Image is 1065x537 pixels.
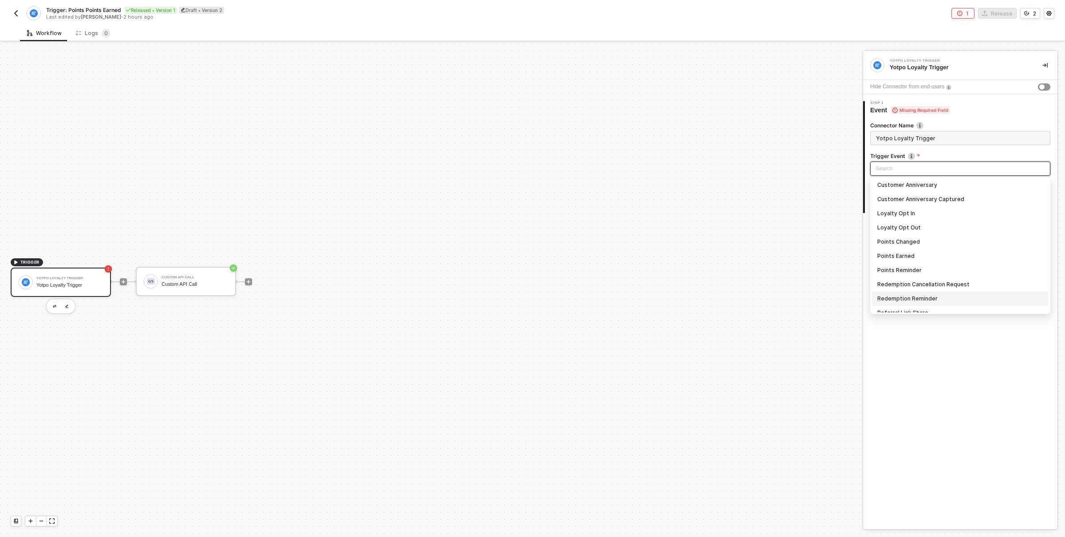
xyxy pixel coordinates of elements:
[246,279,251,284] span: icon-play
[870,122,1050,129] label: Connector Name
[13,260,19,265] span: icon-play
[877,265,1043,275] div: Points Reminder
[873,61,881,69] img: integration-icon
[102,29,110,38] sup: 0
[1033,10,1036,17] div: 2
[12,10,20,17] img: back
[957,11,962,16] span: icon-error-page
[870,152,1050,160] label: Trigger Event
[870,106,950,115] span: Event
[62,301,72,312] button: edit-cred
[36,276,103,280] div: Yotpo Loyalty Trigger
[1024,11,1029,16] span: icon-versioning
[872,277,1049,292] div: Redemption Cancellation Request
[872,206,1049,221] div: Loyalty Opt In
[105,265,112,272] span: icon-error-page
[46,6,121,14] span: Trigger: Points Points Earned
[22,278,30,286] img: icon
[49,518,55,524] span: icon-expand
[877,251,1043,261] div: Points Earned
[872,292,1049,306] div: Redemption Reminder
[147,277,155,285] img: icon
[951,8,974,19] button: 1
[877,194,1043,204] div: Customer Anniversary Captured
[870,131,1050,145] input: Enter description
[872,306,1049,320] div: Referral Link Share
[978,8,1017,19] button: Release
[863,101,1057,213] div: Step 1Event Missing Required FieldConnector Nameicon-infoTrigger Eventicon-infoSearchCustomer Ann...
[181,8,185,12] span: icon-edit
[162,276,228,279] div: Custom API Call
[53,305,56,308] img: edit-cred
[230,265,237,272] span: icon-success-page
[36,282,103,288] div: Yotpo Loyalty Trigger
[179,7,224,14] div: Draft • Version 2
[870,101,950,105] span: Step 1
[124,7,177,14] div: Released • Version 1
[946,85,951,90] img: icon-info
[20,259,39,266] span: TRIGGER
[872,192,1049,206] div: Customer Anniversary Captured
[877,223,1043,233] div: Loyalty Opt Out
[28,518,33,524] span: icon-play
[65,304,69,308] img: edit-cred
[81,14,121,20] span: [PERSON_NAME]
[1020,8,1040,19] button: 2
[46,14,532,20] div: Last edited by - 2 hours ago
[11,8,21,19] button: back
[162,281,228,287] div: Custom API Call
[872,221,1049,235] div: Loyalty Opt Out
[1042,63,1048,68] span: icon-collapse-right
[877,180,1043,190] div: Customer Anniversary
[916,122,923,129] img: icon-info
[877,237,1043,247] div: Points Changed
[39,518,44,524] span: icon-minus
[76,29,110,38] div: Logs
[872,263,1049,277] div: Points Reminder
[872,235,1049,249] div: Points Changed
[870,83,944,91] div: Hide Connector from end-users
[1046,11,1052,16] span: icon-settings
[891,106,950,114] span: Missing Required Field
[877,308,1043,318] div: Referral Link Share
[30,9,37,17] img: integration-icon
[27,30,62,37] div: Workflow
[49,301,60,312] button: edit-cred
[872,178,1049,192] div: Customer Anniversary
[877,294,1043,304] div: Redemption Reminder
[890,59,1023,63] div: Yotpo Loyalty Trigger
[966,10,969,17] div: 1
[872,249,1049,263] div: Points Earned
[877,280,1043,289] div: Redemption Cancellation Request
[121,279,126,284] span: icon-play
[908,153,915,160] img: icon-info
[890,63,1028,71] div: Yotpo Loyalty Trigger
[877,209,1043,218] div: Loyalty Opt In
